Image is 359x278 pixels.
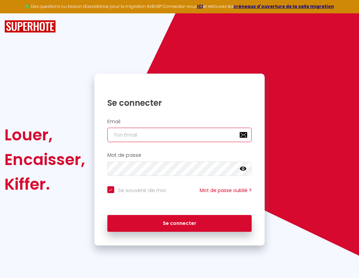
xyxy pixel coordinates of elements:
[4,123,85,147] div: Louer,
[107,152,252,158] h2: Mot de passe
[234,3,334,9] a: créneaux d'ouverture de la salle migration
[200,187,252,194] a: Mot de passe oublié ?
[107,128,252,142] input: Ton Email
[5,3,26,23] button: Ouvrir le widget de chat LiveChat
[4,172,85,197] div: Kiffer.
[4,20,56,33] img: SuperHote logo
[107,119,252,125] h2: Email
[4,147,85,172] div: Encaisser,
[107,98,252,108] h1: Se connecter
[107,215,252,232] button: Se connecter
[197,3,203,9] a: ICI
